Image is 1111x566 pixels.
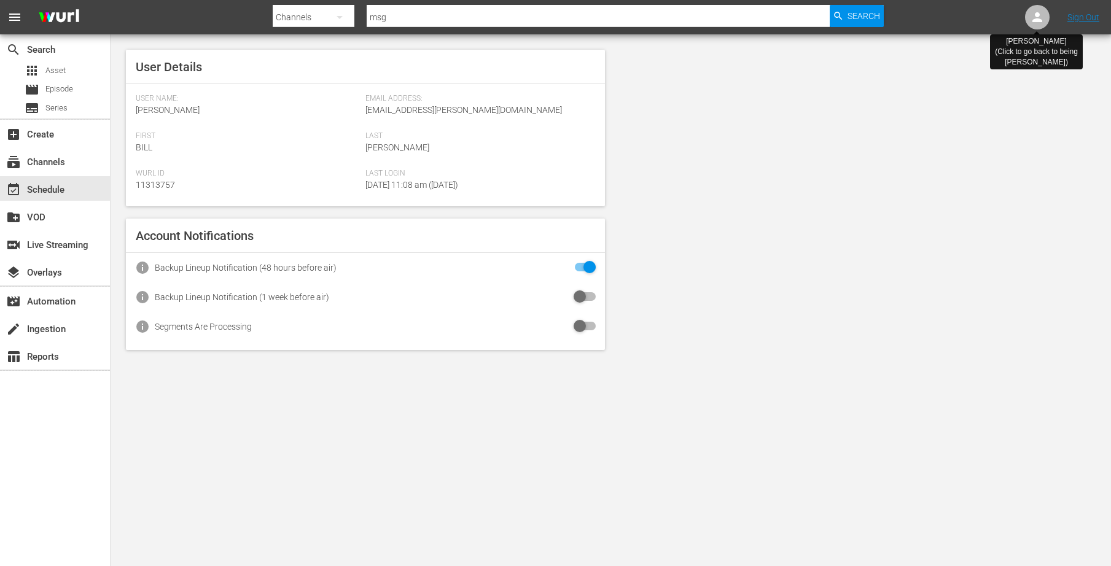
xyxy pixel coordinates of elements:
img: ans4CAIJ8jUAAAAAAAAAAAAAAAAAAAAAAAAgQb4GAAAAAAAAAAAAAAAAAAAAAAAAJMjXAAAAAAAAAAAAAAAAAAAAAAAAgAT5G... [29,3,88,32]
span: [EMAIL_ADDRESS][PERSON_NAME][DOMAIN_NAME] [365,105,562,115]
span: Ingestion [6,322,21,336]
span: Create [6,127,21,142]
span: Asset [25,63,39,78]
span: Wurl Id [136,169,359,179]
button: Search [830,5,884,27]
div: Segments Are Processing [155,322,252,331]
span: Last Login [365,169,589,179]
span: User Name: [136,94,359,104]
span: Account Notifications [136,228,254,243]
span: menu [7,10,22,25]
span: Series [45,102,68,114]
span: Channels [6,155,21,169]
span: Asset [45,64,66,77]
span: First [136,131,359,141]
span: User Details [136,60,202,74]
span: Search [6,42,21,57]
span: info [135,260,150,275]
span: Episode [45,83,73,95]
span: [PERSON_NAME] [136,105,200,115]
span: VOD [6,210,21,225]
span: 11313757 [136,180,175,190]
span: info [135,319,150,334]
span: Schedule [6,182,21,197]
span: Reports [6,349,21,364]
span: Episode [25,82,39,97]
div: [PERSON_NAME] (Click to go back to being [PERSON_NAME] ) [995,36,1078,68]
a: Sign Out [1067,12,1099,22]
div: Backup Lineup Notification (48 hours before air) [155,263,337,273]
span: Automation [6,294,21,309]
span: info [135,290,150,304]
span: Live Streaming [6,238,21,252]
span: Email Address: [365,94,589,104]
div: Backup Lineup Notification (1 week before air) [155,292,329,302]
span: Last [365,131,589,141]
span: Search [848,5,880,27]
span: [PERSON_NAME] [365,142,429,152]
span: Overlays [6,265,21,280]
span: Series [25,101,39,115]
span: Bill [136,142,152,152]
span: [DATE] 11:08 am ([DATE]) [365,180,458,190]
